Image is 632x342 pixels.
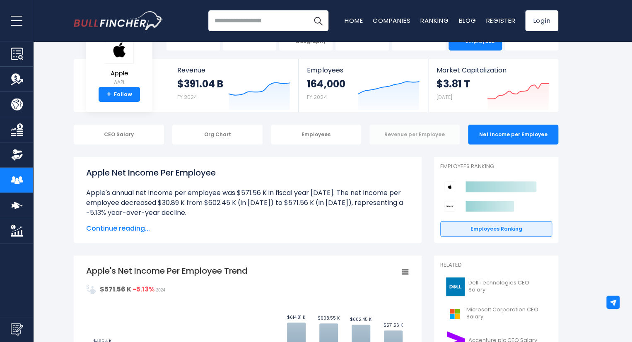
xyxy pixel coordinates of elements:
p: Employees Ranking [440,163,552,170]
a: Go to homepage [74,11,163,30]
small: AAPL [105,79,134,86]
li: Apple's annual net income per employee was $571.56 K in fiscal year [DATE]. The net income per em... [86,188,409,218]
a: Login [525,10,558,31]
img: Apple competitors logo [444,181,455,192]
text: $602.45 K [350,316,372,323]
strong: -5.13% [133,284,154,294]
img: DELL logo [445,277,466,296]
img: Ownership [11,149,23,161]
span: Microsoft Corporation CEO Salary [466,306,547,320]
a: Revenue $391.04 B FY 2024 [169,59,299,112]
strong: 164,000 [307,77,345,90]
strong: $391.04 B [177,77,223,90]
div: Org Chart [172,125,263,145]
a: Ranking [420,16,449,25]
a: Microsoft Corporation CEO Salary [440,302,552,325]
h1: Apple Net Income Per Employee [86,166,409,179]
span: CEO Salary / Employees [462,31,498,44]
span: Apple [105,70,134,77]
text: $608.55 K [318,315,340,321]
strong: $3.81 T [437,77,470,90]
a: Market Capitalization $3.81 T [DATE] [428,59,557,112]
a: Home [345,16,363,25]
span: Market Capitalization [437,66,549,74]
a: Blog [458,16,476,25]
img: NetIncomePerEmployee.svg [86,284,96,294]
a: +Follow [99,87,140,102]
span: Employees [307,66,419,74]
div: CEO Salary [74,125,164,145]
div: Net Income per Employee [468,125,558,145]
strong: $571.56 K [100,284,131,294]
a: Employees 164,000 FY 2024 [299,59,427,112]
a: Dell Technologies CEO Salary [440,275,552,298]
span: 2024 [156,288,165,292]
text: $614.81 K [287,314,306,320]
small: FY 2024 [307,94,327,101]
p: Related [440,262,552,269]
button: Search [308,10,328,31]
strong: + [107,91,111,98]
a: Register [486,16,515,25]
span: Product / Geography [292,31,329,44]
img: MSFT logo [445,304,464,323]
text: $571.56 K [384,322,403,328]
span: Revenue [177,66,290,74]
span: Continue reading... [86,224,409,234]
a: Employees Ranking [440,221,552,237]
a: Apple AAPL [104,36,134,87]
small: [DATE] [437,94,452,101]
img: Bullfincher logo [74,11,163,30]
div: Employees [271,125,361,145]
img: Sony Group Corporation competitors logo [444,201,455,212]
a: Companies [373,16,410,25]
tspan: Apple's Net Income Per Employee Trend [86,265,248,277]
small: FY 2024 [177,94,197,101]
div: Revenue per Employee [369,125,460,145]
span: Dell Technologies CEO Salary [468,279,547,294]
